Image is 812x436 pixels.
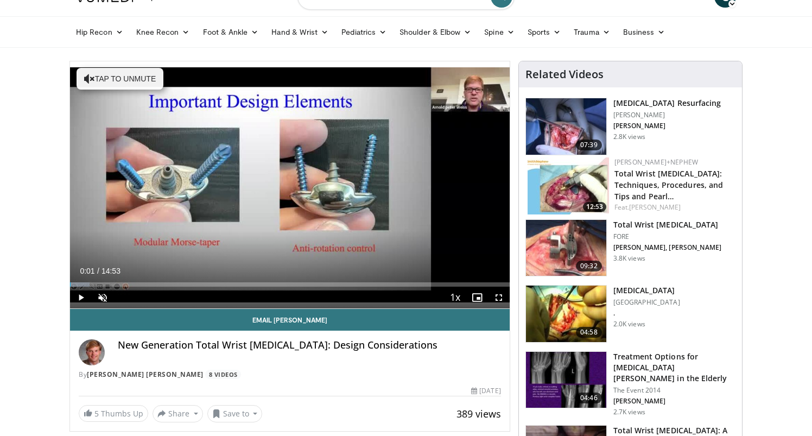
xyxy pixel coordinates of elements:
button: Save to [207,405,263,422]
p: 2.7K views [613,408,645,416]
a: Pediatrics [335,21,393,43]
a: Spine [478,21,521,43]
a: 8 Videos [205,370,241,379]
span: 04:58 [576,327,602,338]
button: Play [70,287,92,308]
img: d06f9178-82e8-4073-9b61-52279a5e2011.150x105_q85_crop-smart_upscale.jpg [526,352,606,408]
a: Total Wrist [MEDICAL_DATA]: Techniques, Procedures, and Tips and Pearl… [614,168,724,201]
p: [GEOGRAPHIC_DATA] [613,298,680,307]
p: [PERSON_NAME] [613,397,735,406]
a: [PERSON_NAME] [PERSON_NAME] [87,370,204,379]
p: The Event 2014 [613,386,735,395]
p: 2.0K views [613,320,645,328]
a: Business [617,21,672,43]
video-js: Video Player [70,61,510,309]
a: Hip Recon [69,21,130,43]
div: By [79,370,501,380]
h3: [MEDICAL_DATA] Resurfacing [613,98,721,109]
span: 14:53 [101,267,120,275]
span: 0:01 [80,267,94,275]
button: Fullscreen [488,287,510,308]
a: Knee Recon [130,21,196,43]
a: Shoulder & Elbow [393,21,478,43]
a: 07:39 [MEDICAL_DATA] Resurfacing [PERSON_NAME] [PERSON_NAME] 2.8K views [525,98,735,155]
p: [PERSON_NAME], [PERSON_NAME] [613,243,721,252]
h3: Treatment Options for [MEDICAL_DATA][PERSON_NAME] in the Elderly [613,351,735,384]
a: Foot & Ankle [196,21,265,43]
span: 04:46 [576,393,602,403]
span: 07:39 [576,140,602,150]
button: Tap to unmute [77,68,163,90]
button: Playback Rate [445,287,466,308]
p: . [613,309,680,318]
div: Feat. [614,203,733,212]
a: [PERSON_NAME]+Nephew [614,157,698,167]
a: Hand & Wrist [265,21,335,43]
a: 12:53 [528,157,609,214]
h4: New Generation Total Wrist [MEDICAL_DATA]: Design Considerations [118,339,501,351]
span: / [97,267,99,275]
a: [PERSON_NAME] [629,203,681,212]
a: Email [PERSON_NAME] [70,309,510,331]
button: Share [153,405,203,422]
p: FORE [613,232,721,241]
span: 09:32 [576,261,602,271]
a: 09:32 Total Wrist [MEDICAL_DATA] FORE [PERSON_NAME], [PERSON_NAME] 3.8K views [525,219,735,277]
p: [PERSON_NAME] [613,111,721,119]
a: Sports [521,21,568,43]
a: Trauma [567,21,617,43]
img: 70863adf-6224-40ad-9537-8997d6f8c31f.150x105_q85_crop-smart_upscale.jpg [528,157,609,214]
img: b67c584d-13f3-4aa0-9d84-0a33aace62c7.150x105_q85_crop-smart_upscale.jpg [526,220,606,276]
img: Wrist_replacement_100010352_2.jpg.150x105_q85_crop-smart_upscale.jpg [526,286,606,342]
p: 2.8K views [613,132,645,141]
h3: Total Wrist [MEDICAL_DATA] [613,219,721,230]
button: Enable picture-in-picture mode [466,287,488,308]
button: Unmute [92,287,113,308]
a: 04:46 Treatment Options for [MEDICAL_DATA][PERSON_NAME] in the Elderly The Event 2014 [PERSON_NAM... [525,351,735,416]
p: 3.8K views [613,254,645,263]
img: 01fde5d6-296a-4d3f-8c1c-1f7a563fd2d9.150x105_q85_crop-smart_upscale.jpg [526,98,606,155]
div: Progress Bar [70,282,510,287]
h4: Related Videos [525,68,604,81]
a: 5 Thumbs Up [79,405,148,422]
span: 5 [94,408,99,419]
h3: [MEDICAL_DATA] [613,285,680,296]
p: [PERSON_NAME] [613,122,721,130]
span: 12:53 [583,202,606,212]
span: 389 views [456,407,501,420]
img: Avatar [79,339,105,365]
a: 04:58 [MEDICAL_DATA] [GEOGRAPHIC_DATA] . 2.0K views [525,285,735,343]
div: [DATE] [471,386,500,396]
